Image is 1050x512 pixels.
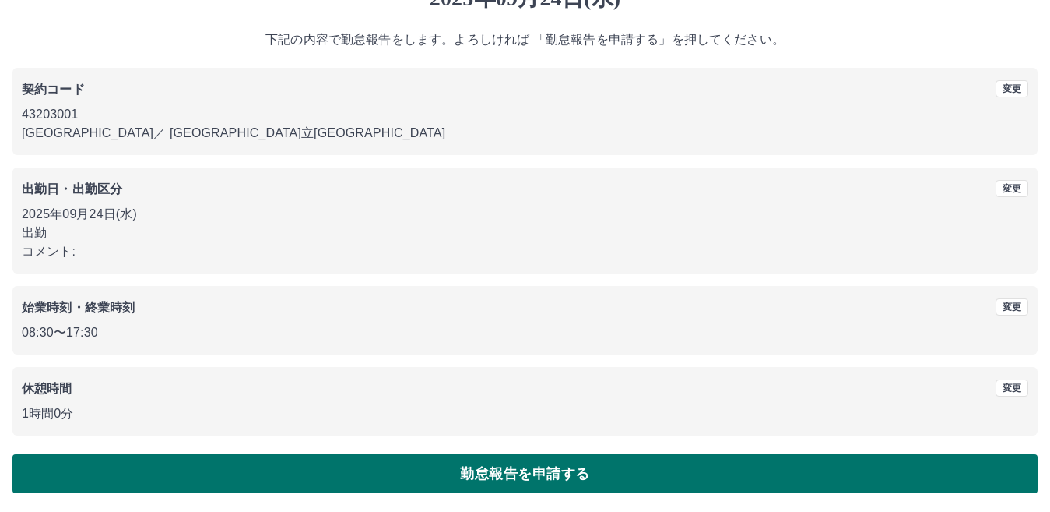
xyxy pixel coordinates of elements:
b: 契約コード [22,83,85,96]
p: 2025年09月24日(水) [22,205,1028,224]
b: 出勤日・出勤区分 [22,182,122,196]
b: 始業時刻・終業時刻 [22,301,135,314]
p: 08:30 〜 17:30 [22,323,1028,342]
button: 変更 [996,380,1028,397]
b: 休憩時間 [22,382,72,395]
button: 変更 [996,298,1028,316]
button: 変更 [996,80,1028,97]
p: 1時間0分 [22,404,1028,423]
p: 43203001 [22,105,1028,124]
p: コメント: [22,242,1028,261]
button: 変更 [996,180,1028,197]
p: 出勤 [22,224,1028,242]
p: [GEOGRAPHIC_DATA] ／ [GEOGRAPHIC_DATA]立[GEOGRAPHIC_DATA] [22,124,1028,143]
p: 下記の内容で勤怠報告をします。よろしければ 「勤怠報告を申請する」を押してください。 [12,30,1038,49]
button: 勤怠報告を申請する [12,454,1038,493]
